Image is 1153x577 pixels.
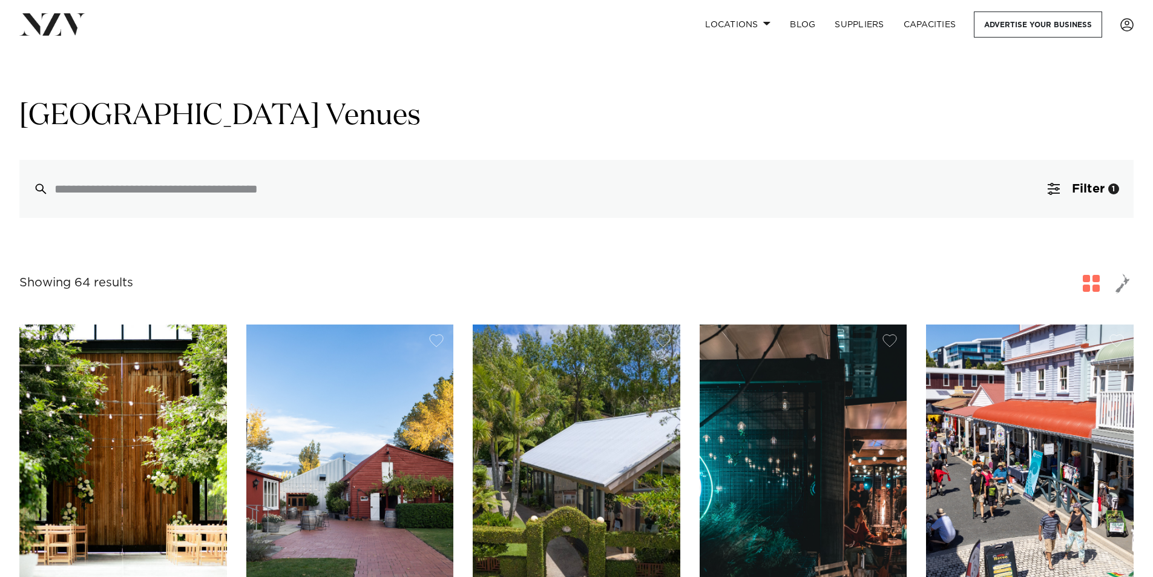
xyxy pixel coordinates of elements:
img: nzv-logo.png [19,13,85,35]
div: Showing 64 results [19,274,133,292]
a: BLOG [780,12,825,38]
a: Locations [695,12,780,38]
span: Filter [1072,183,1105,195]
h1: [GEOGRAPHIC_DATA] Venues [19,97,1134,136]
a: SUPPLIERS [825,12,893,38]
button: Filter1 [1033,160,1134,218]
div: 1 [1108,183,1119,194]
a: Advertise your business [974,12,1102,38]
a: Capacities [894,12,966,38]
